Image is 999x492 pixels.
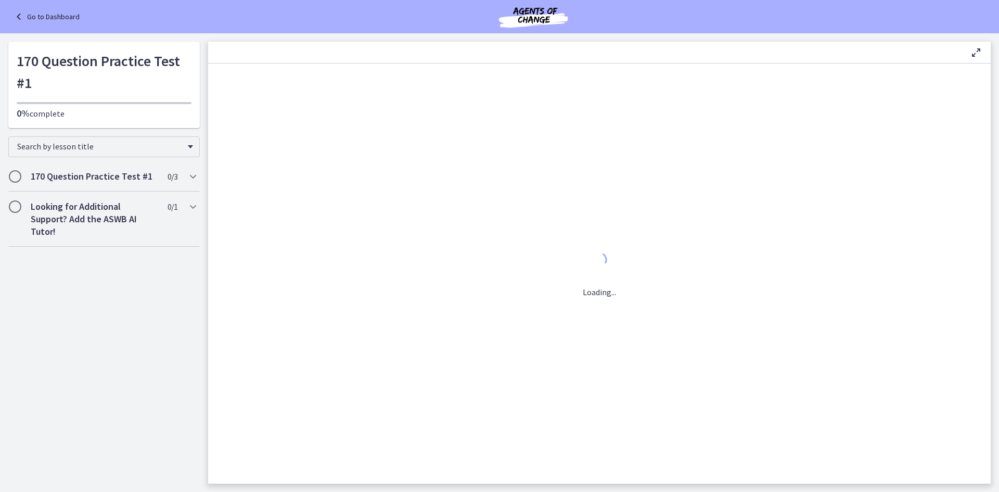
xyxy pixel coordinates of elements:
span: 0 / 1 [168,200,177,213]
a: Go to Dashboard [12,10,80,23]
h2: Looking for Additional Support? Add the ASWB AI Tutor! [31,200,158,238]
span: Search by lesson title [17,141,183,152]
span: 0% [17,107,30,119]
img: Agents of Change [471,4,596,29]
p: complete [17,107,191,120]
h1: 170 Question Practice Test #1 [17,50,191,94]
div: Search by lesson title [8,136,200,157]
span: 0 / 3 [168,170,177,183]
p: Loading... [583,286,616,298]
div: 1 [583,249,616,273]
h2: 170 Question Practice Test #1 [31,170,158,183]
